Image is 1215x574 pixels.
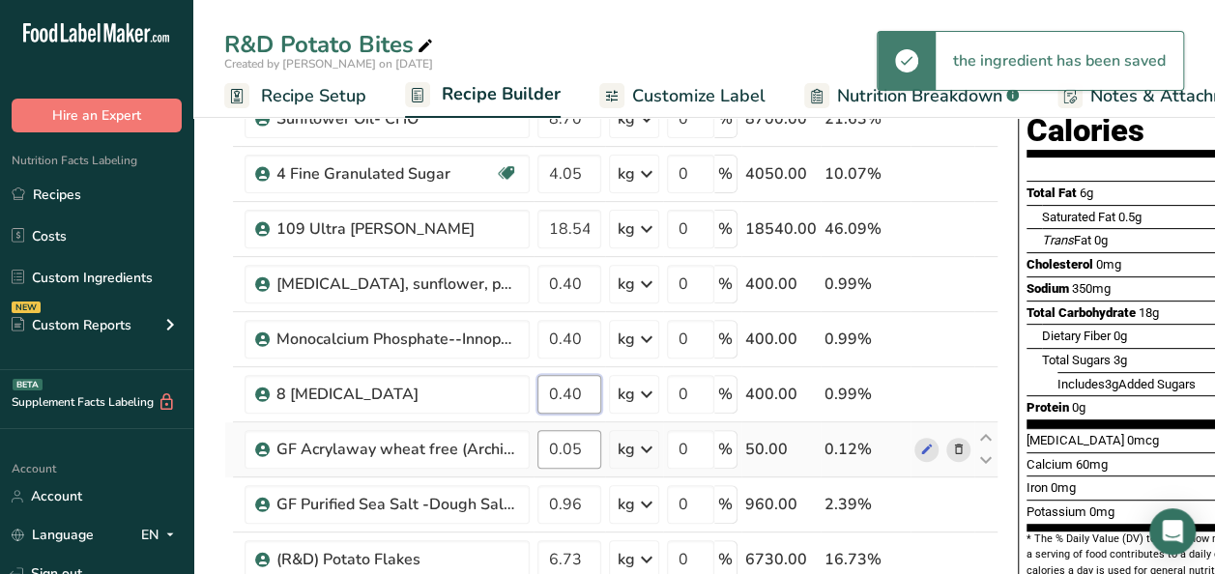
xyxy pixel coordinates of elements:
div: kg [618,162,635,186]
span: 0g [1114,329,1127,343]
span: 3g [1105,377,1118,391]
span: Dietary Fiber [1042,329,1111,343]
span: Recipe Builder [442,81,561,107]
span: Total Carbohydrate [1027,305,1136,320]
div: 400.00 [745,328,817,351]
div: 0.99% [824,328,907,351]
span: 0mcg [1127,433,1159,447]
div: kg [618,217,635,241]
div: kg [618,493,635,516]
div: 960.00 [745,493,817,516]
div: kg [618,107,635,130]
div: 4050.00 [745,162,817,186]
span: Nutrition Breakdown [837,83,1002,109]
span: Total Sugars [1042,353,1111,367]
div: kg [618,383,635,406]
span: 0.5g [1118,210,1142,224]
div: 2.39% [824,493,907,516]
span: Recipe Setup [261,83,366,109]
div: 400.00 [745,273,817,296]
div: Custom Reports [12,315,131,335]
a: Language [12,518,94,552]
div: 21.63% [824,107,907,130]
span: Customize Label [632,83,766,109]
span: 0mg [1089,504,1114,519]
span: 0g [1072,400,1085,415]
span: Protein [1027,400,1069,415]
div: NEW [12,301,41,313]
div: Monocalcium Phosphate--Innophos [276,328,518,351]
div: the ingredient has been saved [936,32,1183,90]
div: 4 Fine Granulated Sugar [276,162,495,186]
span: Cholesterol [1027,257,1093,272]
div: (R&D) Potato Flakes [276,548,518,571]
div: 400.00 [745,383,817,406]
a: Nutrition Breakdown [804,74,1019,118]
div: 46.09% [824,217,907,241]
span: Calcium [1027,457,1073,472]
div: 16.73% [824,548,907,571]
div: 0.99% [824,383,907,406]
div: kg [618,328,635,351]
span: 0mg [1096,257,1121,272]
div: 8 [MEDICAL_DATA] [276,383,518,406]
div: 18540.00 [745,217,817,241]
div: 0.99% [824,273,907,296]
a: Customize Label [599,74,766,118]
span: 6g [1080,186,1093,200]
div: 109 Ultra [PERSON_NAME] [276,217,518,241]
div: [MEDICAL_DATA], sunflower, powder [276,273,518,296]
a: Recipe Builder [405,72,561,119]
div: Sunflower Oil- CHO [276,107,518,130]
span: 60mg [1076,457,1108,472]
span: Saturated Fat [1042,210,1115,224]
span: Total Fat [1027,186,1077,200]
div: kg [618,273,635,296]
div: 50.00 [745,438,817,461]
div: 10.07% [824,162,907,186]
span: [MEDICAL_DATA] [1027,433,1124,447]
span: 18g [1139,305,1159,320]
span: Iron [1027,480,1048,495]
div: EN [141,524,182,547]
div: Open Intercom Messenger [1149,508,1196,555]
span: Fat [1042,233,1091,247]
div: GF Acrylaway wheat free (Archived) [276,438,518,461]
span: 0mg [1051,480,1076,495]
div: R&D Potato Bites [224,27,437,62]
div: GF Purified Sea Salt -Dough Salt (Archived) [276,493,518,516]
i: Trans [1042,233,1074,247]
span: 3g [1114,353,1127,367]
button: Hire an Expert [12,99,182,132]
span: Includes Added Sugars [1057,377,1196,391]
span: Created by [PERSON_NAME] on [DATE] [224,56,433,72]
div: kg [618,438,635,461]
span: Potassium [1027,504,1086,519]
div: 6730.00 [745,548,817,571]
a: Recipe Setup [224,74,366,118]
div: kg [618,548,635,571]
div: BETA [13,379,43,390]
span: 350mg [1072,281,1111,296]
span: Sodium [1027,281,1069,296]
div: 8700.00 [745,107,817,130]
span: 0g [1094,233,1108,247]
div: 0.12% [824,438,907,461]
div: Calories [1027,117,1193,145]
